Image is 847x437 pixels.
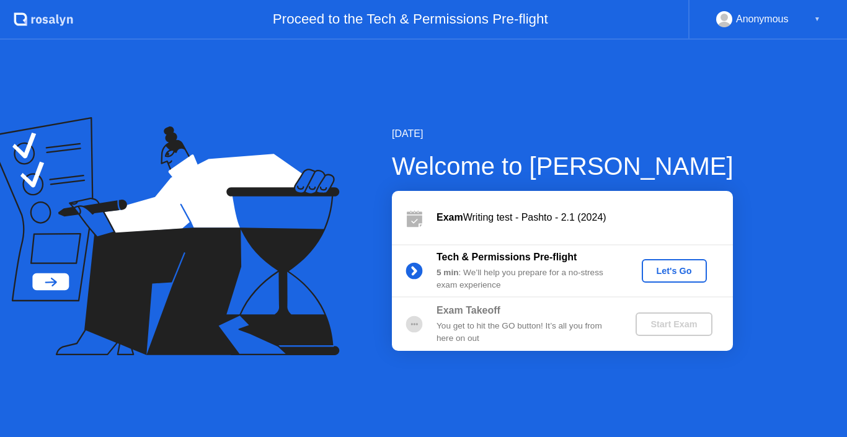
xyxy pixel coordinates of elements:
[437,267,615,292] div: : We’ll help you prepare for a no-stress exam experience
[736,11,789,27] div: Anonymous
[642,259,707,283] button: Let's Go
[437,212,463,223] b: Exam
[814,11,820,27] div: ▼
[392,148,734,185] div: Welcome to [PERSON_NAME]
[437,320,615,345] div: You get to hit the GO button! It’s all you from here on out
[647,266,702,276] div: Let's Go
[641,319,707,329] div: Start Exam
[636,312,712,336] button: Start Exam
[437,252,577,262] b: Tech & Permissions Pre-flight
[437,305,500,316] b: Exam Takeoff
[437,268,459,277] b: 5 min
[437,210,733,225] div: Writing test - Pashto - 2.1 (2024)
[392,126,734,141] div: [DATE]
